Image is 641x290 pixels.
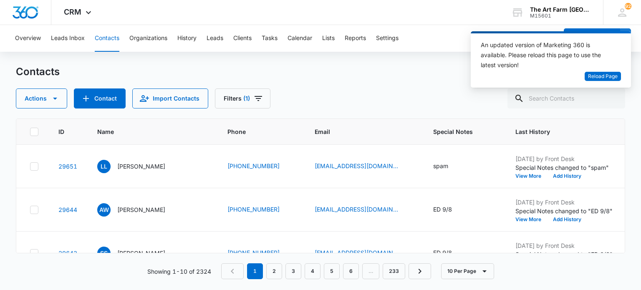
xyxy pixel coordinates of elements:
[97,160,111,173] span: LL
[433,161,463,171] div: Special Notes - spam - Select to Edit Field
[625,3,631,10] span: 92
[433,248,467,258] div: Special Notes - ED 9/8 - Select to Edit Field
[215,88,270,108] button: Filters
[625,3,631,10] div: notifications count
[315,161,398,170] a: [EMAIL_ADDRESS][DOMAIN_NAME]
[227,248,295,258] div: Phone - (201) 205-6690 - Select to Edit Field
[233,25,252,52] button: Clients
[547,174,587,179] button: Add History
[207,25,223,52] button: Leads
[315,205,413,215] div: Email - alexislweinstein@gmail.com - Select to Edit Field
[147,267,211,276] p: Showing 1-10 of 2324
[409,263,431,279] a: Next Page
[433,205,452,214] div: ED 9/8
[117,205,165,214] p: [PERSON_NAME]
[547,217,587,222] button: Add History
[515,250,620,259] p: Special Notes changed to "ED 9/8"
[51,25,85,52] button: Leads Inbox
[376,25,399,52] button: Settings
[515,127,608,136] span: Last History
[58,163,77,170] a: Navigate to contact details page for LeeUsaph LeeUsaphEY
[324,263,340,279] a: Page 5
[515,163,620,172] p: Special Notes changed to "spam"
[315,127,401,136] span: Email
[97,203,111,217] span: AW
[177,25,197,52] button: History
[227,161,295,171] div: Phone - (636) 452-8143 - Select to Edit Field
[288,25,312,52] button: Calendar
[58,250,77,257] a: Navigate to contact details page for Shreya Shah
[588,73,618,81] span: Reload Page
[441,263,494,279] button: 10 Per Page
[507,88,625,108] input: Search Contacts
[515,198,620,207] p: [DATE] by Front Desk
[433,205,467,215] div: Special Notes - ED 9/8 - Select to Edit Field
[262,25,278,52] button: Tasks
[433,248,452,257] div: ED 9/8
[515,174,547,179] button: View More
[74,88,126,108] button: Add Contact
[530,13,591,19] div: account id
[481,40,611,70] div: An updated version of Marketing 360 is available. Please reload this page to use the latest version!
[227,161,280,170] a: [PHONE_NUMBER]
[315,248,398,257] a: [EMAIL_ADDRESS][DOMAIN_NAME]
[315,248,413,258] div: Email - shrshh@gmail.com - Select to Edit Field
[97,247,180,260] div: Name - Shreya Shah - Select to Edit Field
[129,25,167,52] button: Organizations
[227,248,280,257] a: [PHONE_NUMBER]
[15,25,41,52] button: Overview
[95,25,119,52] button: Contacts
[433,127,483,136] span: Special Notes
[515,154,620,163] p: [DATE] by Front Desk
[64,8,81,16] span: CRM
[585,72,621,81] button: Reload Page
[343,263,359,279] a: Page 6
[221,263,431,279] nav: Pagination
[97,127,195,136] span: Name
[227,205,295,215] div: Phone - (203) 906-2265 - Select to Edit Field
[515,241,620,250] p: [DATE] by Front Desk
[58,127,65,136] span: ID
[97,203,180,217] div: Name - Alexis Weinstein - Select to Edit Field
[515,217,547,222] button: View More
[247,263,263,279] em: 1
[564,28,620,48] button: Add Contact
[345,25,366,52] button: Reports
[322,25,335,52] button: Lists
[227,127,283,136] span: Phone
[117,162,165,171] p: [PERSON_NAME]
[266,263,282,279] a: Page 2
[132,88,208,108] button: Import Contacts
[433,161,448,170] div: spam
[117,249,165,257] p: [PERSON_NAME]
[227,205,280,214] a: [PHONE_NUMBER]
[515,207,620,215] p: Special Notes changed to "ED 9/8"
[97,247,111,260] span: SS
[530,6,591,13] div: account name
[16,88,67,108] button: Actions
[383,263,405,279] a: Page 233
[315,205,398,214] a: [EMAIL_ADDRESS][DOMAIN_NAME]
[16,66,60,78] h1: Contacts
[97,160,180,173] div: Name - LeeUsaph LeeUsaphEY - Select to Edit Field
[243,96,250,101] span: (1)
[305,263,320,279] a: Page 4
[315,161,413,171] div: Email - zekisuquc419@gmail.com - Select to Edit Field
[285,263,301,279] a: Page 3
[58,206,77,213] a: Navigate to contact details page for Alexis Weinstein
